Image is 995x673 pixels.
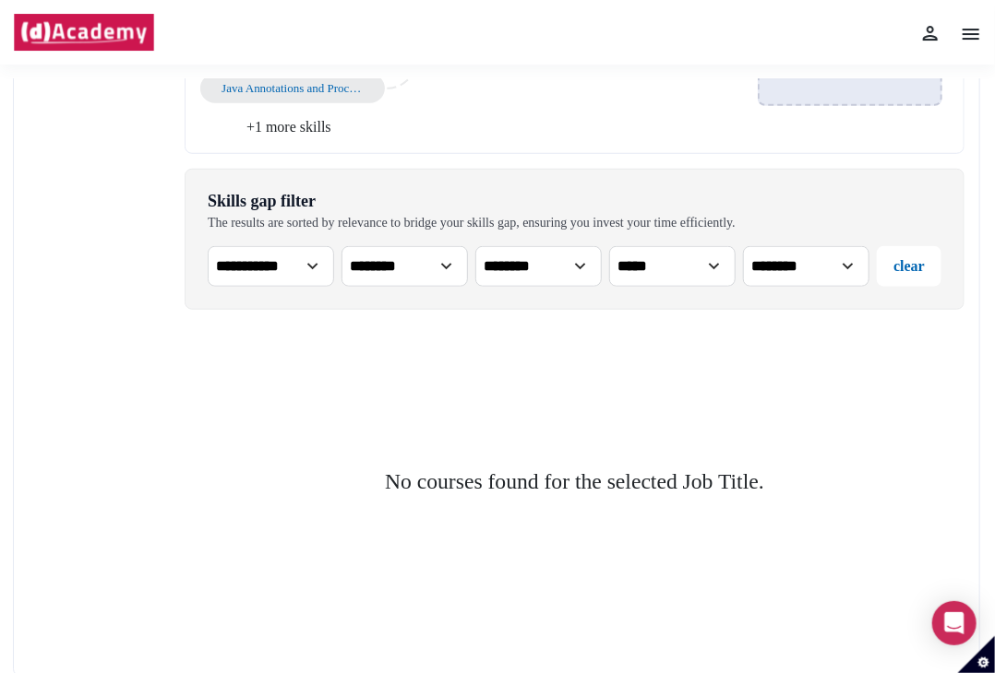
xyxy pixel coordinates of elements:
img: myProfile [919,22,941,44]
img: brand [13,14,155,51]
div: Open Intercom Messenger [932,601,977,645]
div: Java Annotations and Processing [222,81,364,96]
li: +1 more skills [200,116,575,138]
div: clear [893,255,925,277]
h4: No courses found for the selected Job Title. [385,468,764,494]
button: clear [877,246,941,287]
img: menu [960,23,982,45]
div: The results are sorted by relevance to bridge your skills gap, ensuring you invest your time effi... [208,216,736,231]
div: Skills gap filter [208,192,736,212]
button: Set cookie preferences [958,636,995,673]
